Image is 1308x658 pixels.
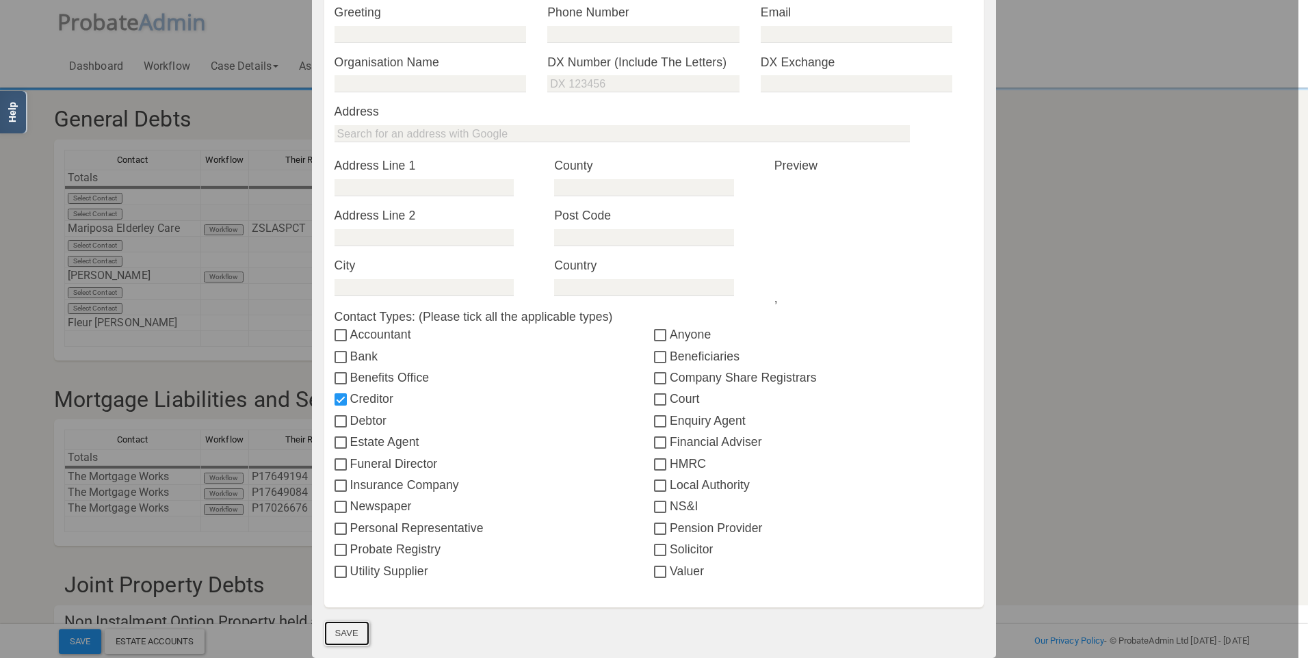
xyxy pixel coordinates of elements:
input: Pension Provider [654,524,670,535]
label: Insurance Company [335,476,654,494]
input: Benefits Office [335,373,350,384]
label: Creditor [335,390,654,408]
input: Financial Adviser [654,438,670,449]
label: Accountant [335,326,654,343]
label: DX Number (Include The Letters) [547,53,761,71]
input: Company Share Registrars [654,373,670,384]
label: Valuer [654,562,973,580]
label: Benefits Office [335,369,654,386]
label: DX Exchange [761,53,974,71]
input: NS&I [654,502,670,513]
label: County [554,157,754,174]
label: Address Line 2 [335,207,534,224]
label: Newspaper [335,497,654,515]
label: Financial Adviser [654,433,973,451]
input: Estate Agent [335,438,350,449]
label: Local Authority [654,476,973,494]
label: Personal Representative [335,519,654,537]
input: Valuer [654,567,670,578]
label: Company Share Registrars [654,369,973,386]
label: Utility Supplier [335,562,654,580]
input: Solicitor [654,545,670,556]
label: Organisation Name [335,53,548,71]
label: Anyone [654,326,973,343]
input: Anyone [654,330,670,341]
label: Address [335,103,974,120]
label: Post Code [554,207,754,224]
label: HMRC [654,455,973,473]
input: Bank [335,352,350,363]
button: Save [324,621,369,646]
label: Email [761,3,974,21]
label: Estate Agent [335,433,654,451]
input: Insurance Company [335,481,350,492]
label: Pension Provider [654,519,973,537]
input: HMRC [654,460,670,471]
p: Preview [774,157,974,174]
label: Enquiry Agent [654,412,973,430]
label: Debtor [335,412,654,430]
label: Solicitor [654,540,973,558]
input: Funeral Director [335,460,350,471]
input: Debtor [335,417,350,427]
label: City [335,256,534,274]
input: Accountant [335,330,350,341]
input: Court [654,395,670,406]
label: Address Line 1 [335,157,534,174]
label: Greeting [335,3,548,21]
input: DX 123456 [547,75,739,92]
label: Beneficiaries [654,347,973,365]
label: NS&I [654,497,973,515]
label: Funeral Director [335,455,654,473]
label: Bank [335,347,654,365]
input: Probate Registry [335,545,350,556]
input: Search for an address with Google [335,125,910,142]
label: Phone Number [547,3,761,21]
input: Enquiry Agent [654,417,670,427]
input: Local Authority [654,481,670,492]
div: , [764,157,984,307]
input: Newspaper [335,502,350,513]
input: Creditor [335,395,350,406]
input: Personal Representative [335,524,350,535]
label: Country [554,256,754,274]
label: Contact Types: (Please tick all the applicable types) [335,308,974,326]
input: Beneficiaries [654,352,670,363]
label: Probate Registry [335,540,654,558]
input: Utility Supplier [335,567,350,578]
label: Court [654,390,973,408]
